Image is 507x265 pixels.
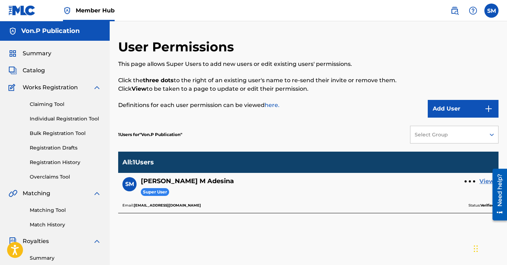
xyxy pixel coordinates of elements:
[23,49,51,58] span: Summary
[472,231,507,265] iframe: Chat Widget
[428,100,499,118] button: Add User
[93,189,101,198] img: expand
[141,188,169,196] span: Super User
[30,159,101,166] a: Registration History
[487,166,507,223] iframe: Resource Center
[265,102,280,108] a: here.
[466,4,480,18] div: Help
[23,66,45,75] span: Catalog
[484,4,499,18] div: User Menu
[93,237,101,246] img: expand
[30,173,101,181] a: Overclaims Tool
[480,203,494,208] b: Verified
[118,132,139,137] span: 1 Users for
[468,202,494,209] p: Status:
[8,66,17,75] img: Catalog
[8,237,17,246] img: Royalties
[122,158,154,166] p: All : 1 Users
[122,202,201,209] p: Email:
[63,6,71,15] img: Top Rightsholder
[30,254,101,262] a: Summary
[134,203,201,208] b: [EMAIL_ADDRESS][DOMAIN_NAME]
[469,6,477,15] img: help
[21,27,80,35] h5: Von.P Publication
[30,101,101,108] a: Claiming Tool
[132,85,146,92] strong: View
[93,83,101,92] img: expand
[125,180,134,188] span: SM
[118,39,237,55] h2: User Permissions
[141,177,234,185] h5: Sheila M Adesina
[118,101,411,109] p: Definitions for each user permission can be viewed
[448,4,462,18] a: Public Search
[143,77,174,84] strong: three dots
[23,83,78,92] span: Works Registration
[479,177,494,186] a: View
[8,5,36,16] img: MLC Logo
[23,237,49,246] span: Royalties
[8,66,45,75] a: CatalogCatalog
[139,132,182,137] span: Von.P Publication
[484,105,493,113] img: 9d2ae6d4665cec9f34b9.svg
[76,6,115,15] span: Member Hub
[415,131,480,139] div: Select Group
[8,49,17,58] img: Summary
[474,238,478,259] div: Drag
[30,144,101,152] a: Registration Drafts
[118,60,411,68] p: This page allows Super Users to add new users or edit existing users' permissions.
[23,189,50,198] span: Matching
[450,6,459,15] img: search
[118,76,411,93] p: Click the to the right of an existing user's name to re-send their invite or remove them. Click t...
[8,189,17,198] img: Matching
[30,221,101,229] a: Match History
[30,207,101,214] a: Matching Tool
[8,27,17,35] img: Accounts
[30,130,101,137] a: Bulk Registration Tool
[8,49,51,58] a: SummarySummary
[30,115,101,123] a: Individual Registration Tool
[8,83,18,92] img: Works Registration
